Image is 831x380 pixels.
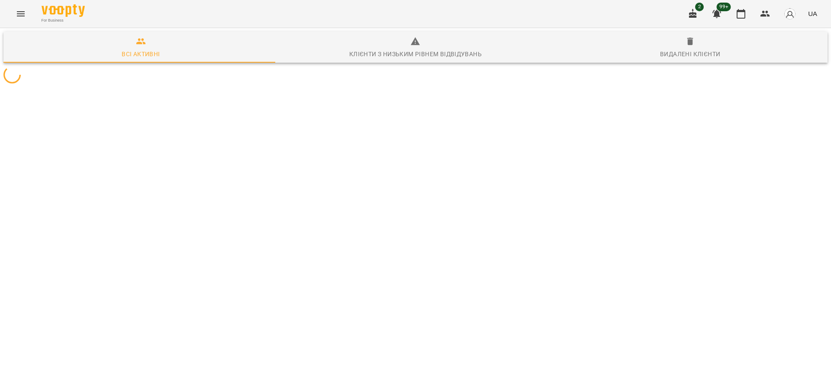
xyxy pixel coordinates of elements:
span: UA [808,9,817,18]
span: 99+ [717,3,731,11]
img: Voopty Logo [42,4,85,17]
img: avatar_s.png [784,8,796,20]
button: Menu [10,3,31,24]
button: UA [805,6,821,22]
div: Видалені клієнти [660,49,720,59]
span: 2 [695,3,704,11]
div: Клієнти з низьким рівнем відвідувань [349,49,482,59]
span: For Business [42,18,85,23]
div: Всі активні [122,49,160,59]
